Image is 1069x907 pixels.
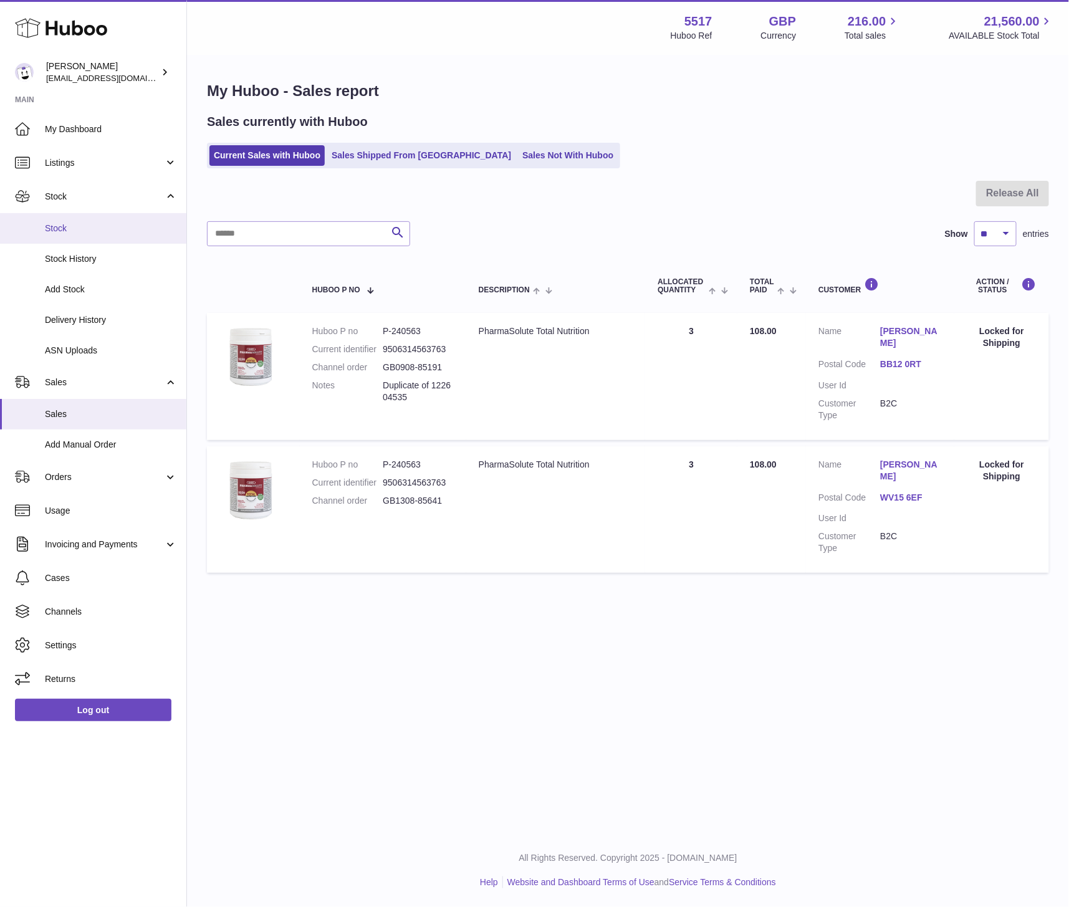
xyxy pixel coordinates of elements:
dt: Postal Code [818,358,880,373]
span: 216.00 [848,13,886,30]
strong: 5517 [684,13,712,30]
span: Sales [45,377,164,388]
a: [PERSON_NAME] [880,459,942,482]
a: WV15 6EF [880,492,942,504]
span: Sales [45,408,177,420]
span: [EMAIL_ADDRESS][DOMAIN_NAME] [46,73,183,83]
dd: P-240563 [383,459,454,471]
img: 55171654161492.png [219,325,282,388]
dt: Channel order [312,362,383,373]
span: Huboo P no [312,286,360,294]
span: Orders [45,471,164,483]
dd: B2C [880,398,942,421]
dd: P-240563 [383,325,454,337]
div: Customer [818,277,942,294]
dt: Current identifier [312,477,383,489]
span: Listings [45,157,164,169]
a: 216.00 Total sales [845,13,900,42]
dd: GB0908-85191 [383,362,454,373]
dt: Huboo P no [312,325,383,337]
dd: GB1308-85641 [383,495,454,507]
img: alessiavanzwolle@hotmail.com [15,63,34,82]
span: ALLOCATED Quantity [658,278,706,294]
a: Website and Dashboard Terms of Use [507,877,654,887]
p: All Rights Reserved. Copyright 2025 - [DOMAIN_NAME] [197,852,1059,864]
h1: My Huboo - Sales report [207,81,1049,101]
span: 108.00 [750,326,777,336]
div: PharmaSolute Total Nutrition [479,459,633,471]
dt: Notes [312,380,383,403]
a: Current Sales with Huboo [209,145,325,166]
a: Sales Not With Huboo [518,145,618,166]
div: [PERSON_NAME] [46,60,158,84]
dd: 9506314563763 [383,477,454,489]
span: Stock History [45,253,177,265]
a: Help [480,877,498,887]
div: Locked for Shipping [967,325,1037,349]
span: Add Stock [45,284,177,295]
span: Usage [45,505,177,517]
dt: Customer Type [818,530,880,554]
li: and [503,876,776,888]
span: Settings [45,640,177,651]
td: 3 [645,446,737,573]
dt: Postal Code [818,492,880,507]
a: Sales Shipped From [GEOGRAPHIC_DATA] [327,145,515,166]
a: [PERSON_NAME] [880,325,942,349]
dt: Channel order [312,495,383,507]
dt: Current identifier [312,343,383,355]
span: Delivery History [45,314,177,326]
dd: B2C [880,530,942,554]
dt: User Id [818,512,880,524]
span: Total sales [845,30,900,42]
span: Channels [45,606,177,618]
p: Duplicate of 122604535 [383,380,454,403]
span: My Dashboard [45,123,177,135]
dd: 9506314563763 [383,343,454,355]
h2: Sales currently with Huboo [207,113,368,130]
span: Total paid [750,278,774,294]
span: entries [1023,228,1049,240]
span: Returns [45,673,177,685]
span: Cases [45,572,177,584]
span: Add Manual Order [45,439,177,451]
span: Invoicing and Payments [45,539,164,550]
dt: Customer Type [818,398,880,421]
span: 108.00 [750,459,777,469]
div: Locked for Shipping [967,459,1037,482]
dt: Name [818,325,880,352]
img: 55171654161492.png [219,459,282,521]
td: 3 [645,313,737,439]
span: 21,560.00 [984,13,1040,30]
span: Description [479,286,530,294]
div: Action / Status [967,277,1037,294]
label: Show [945,228,968,240]
span: Stock [45,223,177,234]
a: Log out [15,699,171,721]
div: Huboo Ref [671,30,712,42]
a: Service Terms & Conditions [669,877,776,887]
span: AVAILABLE Stock Total [949,30,1054,42]
a: BB12 0RT [880,358,942,370]
div: PharmaSolute Total Nutrition [479,325,633,337]
dt: Huboo P no [312,459,383,471]
a: 21,560.00 AVAILABLE Stock Total [949,13,1054,42]
dt: Name [818,459,880,486]
div: Currency [761,30,797,42]
dt: User Id [818,380,880,391]
strong: GBP [769,13,796,30]
span: ASN Uploads [45,345,177,357]
span: Stock [45,191,164,203]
